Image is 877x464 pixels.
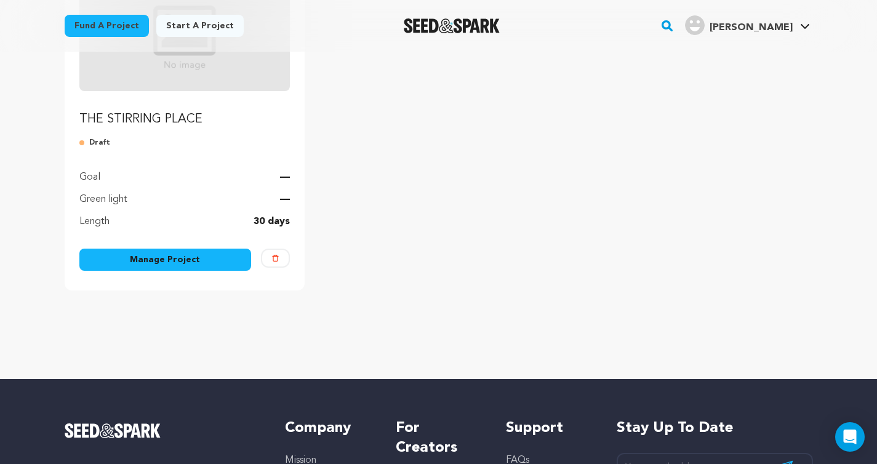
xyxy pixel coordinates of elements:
div: Neil T.'s Profile [685,15,793,35]
p: 30 days [254,214,290,229]
a: Fund a project [65,15,149,37]
span: Neil T.'s Profile [683,13,812,39]
p: Goal [79,170,100,185]
h5: Company [285,418,370,438]
p: — [280,192,290,207]
h5: Support [506,418,591,438]
a: Seed&Spark Homepage [404,18,500,33]
a: Start a project [156,15,244,37]
h5: For Creators [396,418,481,458]
span: [PERSON_NAME] [710,23,793,33]
p: Length [79,214,110,229]
p: THE STIRRING PLACE [79,111,290,128]
img: user.png [685,15,705,35]
p: — [280,170,290,185]
a: Manage Project [79,249,252,271]
p: Draft [79,138,290,148]
img: Seed&Spark Logo [65,423,161,438]
img: submitted-for-review.svg [79,138,89,148]
img: Seed&Spark Logo Dark Mode [404,18,500,33]
a: Seed&Spark Homepage [65,423,261,438]
p: Green light [79,192,127,207]
a: Neil T.'s Profile [683,13,812,35]
img: trash-empty.svg [272,255,279,262]
div: Open Intercom Messenger [835,422,865,452]
h5: Stay up to date [617,418,813,438]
